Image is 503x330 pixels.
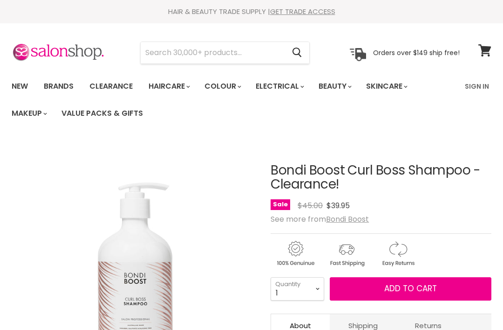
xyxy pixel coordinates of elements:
[5,104,53,123] a: Makeup
[322,239,371,268] img: shipping.gif
[373,239,422,268] img: returns.gif
[270,7,335,16] a: GET TRADE ACCESS
[197,77,247,96] a: Colour
[82,77,140,96] a: Clearance
[312,77,357,96] a: Beauty
[271,163,491,192] h1: Bondi Boost Curl Boss Shampoo - Clearance!
[298,200,323,211] span: $45.00
[359,77,413,96] a: Skincare
[459,77,495,96] a: Sign In
[384,283,437,294] span: Add to cart
[249,77,310,96] a: Electrical
[54,104,150,123] a: Value Packs & Gifts
[141,42,285,63] input: Search
[271,214,369,225] span: See more from
[5,77,35,96] a: New
[326,214,369,225] a: Bondi Boost
[330,277,491,301] button: Add to cart
[271,239,320,268] img: genuine.gif
[140,42,310,64] form: Product
[142,77,196,96] a: Haircare
[271,199,290,210] span: Sale
[285,42,309,63] button: Search
[37,77,81,96] a: Brands
[326,200,350,211] span: $39.95
[373,48,460,56] p: Orders over $149 ship free!
[5,73,459,127] ul: Main menu
[271,277,324,301] select: Quantity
